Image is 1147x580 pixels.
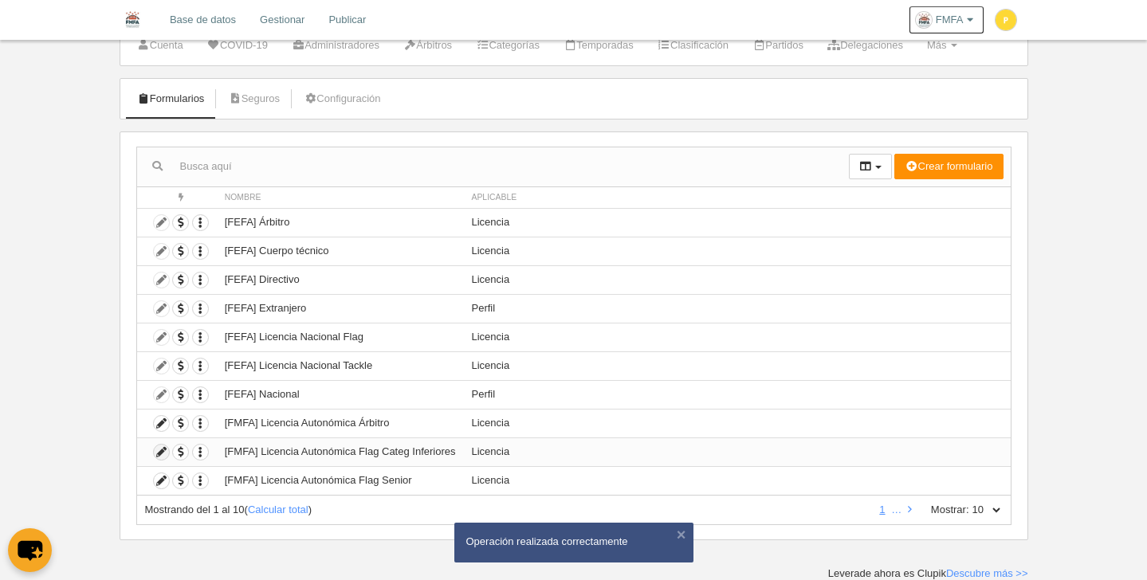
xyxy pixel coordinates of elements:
[927,39,947,51] span: Más
[946,567,1028,579] a: Descubre más >>
[555,33,642,57] a: Temporadas
[217,265,464,294] td: [FEFA] Directivo
[217,208,464,237] td: [FEFA] Árbitro
[217,294,464,323] td: [FEFA] Extranjero
[217,409,464,437] td: [FMFA] Licencia Autonómica Árbitro
[145,504,245,515] span: Mostrando del 1 al 10
[145,503,869,517] div: ( )
[464,265,1011,294] td: Licencia
[283,33,388,57] a: Administradores
[876,504,888,515] a: 1
[464,409,1011,437] td: Licencia
[996,10,1016,30] img: c2l6ZT0zMHgzMCZmcz05JnRleHQ9UCZiZz1mZGQ4MzU%3D.png
[217,380,464,409] td: [FEFA] Nacional
[464,351,1011,380] td: Licencia
[8,528,52,572] button: chat-button
[217,351,464,380] td: [FEFA] Licencia Nacional Tackle
[217,237,464,265] td: [FEFA] Cuerpo técnico
[674,527,689,543] button: ×
[295,87,389,111] a: Configuración
[219,87,289,111] a: Seguros
[198,33,277,57] a: COVID-19
[916,12,932,28] img: OaSyhHG2e8IO.30x30.jpg
[909,6,984,33] a: FMFA
[217,466,464,495] td: [FMFA] Licencia Autonómica Flag Senior
[248,504,308,515] a: Calcular total
[819,33,912,57] a: Delegaciones
[128,87,214,111] a: Formularios
[467,33,548,57] a: Categorías
[464,466,1011,495] td: Licencia
[395,33,461,57] a: Árbitros
[464,294,1011,323] td: Perfil
[649,33,737,57] a: Clasificación
[120,10,145,29] img: FMFA
[464,208,1011,237] td: Licencia
[464,323,1011,351] td: Licencia
[936,12,964,28] span: FMFA
[464,237,1011,265] td: Licencia
[137,155,849,178] input: Busca aquí
[217,437,464,466] td: [FMFA] Licencia Autonómica Flag Categ Inferiores
[918,33,966,57] a: Más
[894,154,1003,179] button: Crear formulario
[225,193,261,202] span: Nombre
[891,503,901,517] li: …
[915,503,969,517] label: Mostrar:
[466,535,682,549] div: Operación realizada correctamente
[464,380,1011,409] td: Perfil
[128,33,192,57] a: Cuenta
[744,33,812,57] a: Partidos
[217,323,464,351] td: [FEFA] Licencia Nacional Flag
[464,437,1011,466] td: Licencia
[472,193,517,202] span: Aplicable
